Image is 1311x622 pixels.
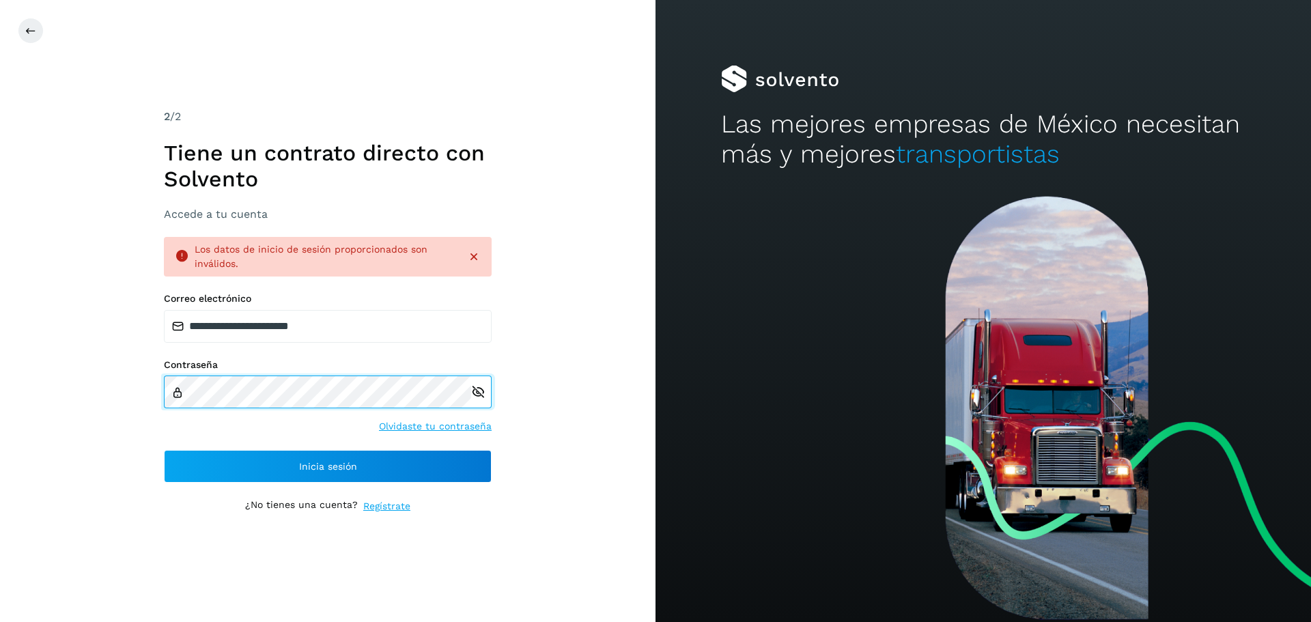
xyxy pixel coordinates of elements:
span: Inicia sesión [299,462,357,471]
label: Correo electrónico [164,293,492,305]
p: ¿No tienes una cuenta? [245,499,358,513]
label: Contraseña [164,359,492,371]
div: /2 [164,109,492,125]
h1: Tiene un contrato directo con Solvento [164,140,492,193]
a: Regístrate [363,499,410,513]
h2: Las mejores empresas de México necesitan más y mejores [721,109,1245,170]
div: Los datos de inicio de sesión proporcionados son inválidos. [195,242,456,271]
a: Olvidaste tu contraseña [379,419,492,434]
span: transportistas [896,139,1060,169]
button: Inicia sesión [164,450,492,483]
span: 2 [164,110,170,123]
h3: Accede a tu cuenta [164,208,492,221]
